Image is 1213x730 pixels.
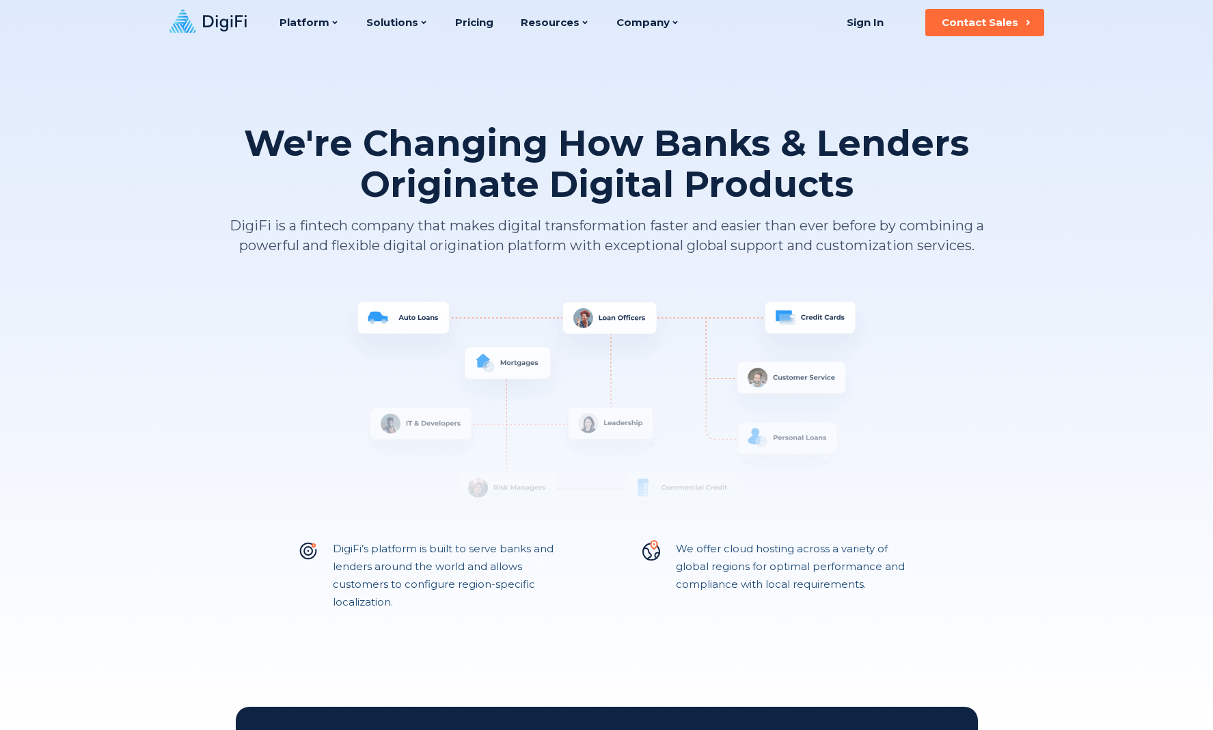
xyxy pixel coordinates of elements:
h1: We're Changing How Banks & Lenders Originate Digital Products [228,123,986,205]
button: Contact Sales [925,9,1044,36]
div: Contact Sales [942,16,1018,29]
p: DigiFi’s platform is built to serve banks and lenders around the world and allows customers to co... [333,540,573,611]
p: We offer cloud hosting across a variety of global regions for optimal performance and compliance ... [676,540,916,611]
p: DigiFi is a fintech company that makes digital transformation faster and easier than ever before ... [228,216,986,256]
img: System Overview [228,297,986,529]
a: Sign In [830,9,901,36]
